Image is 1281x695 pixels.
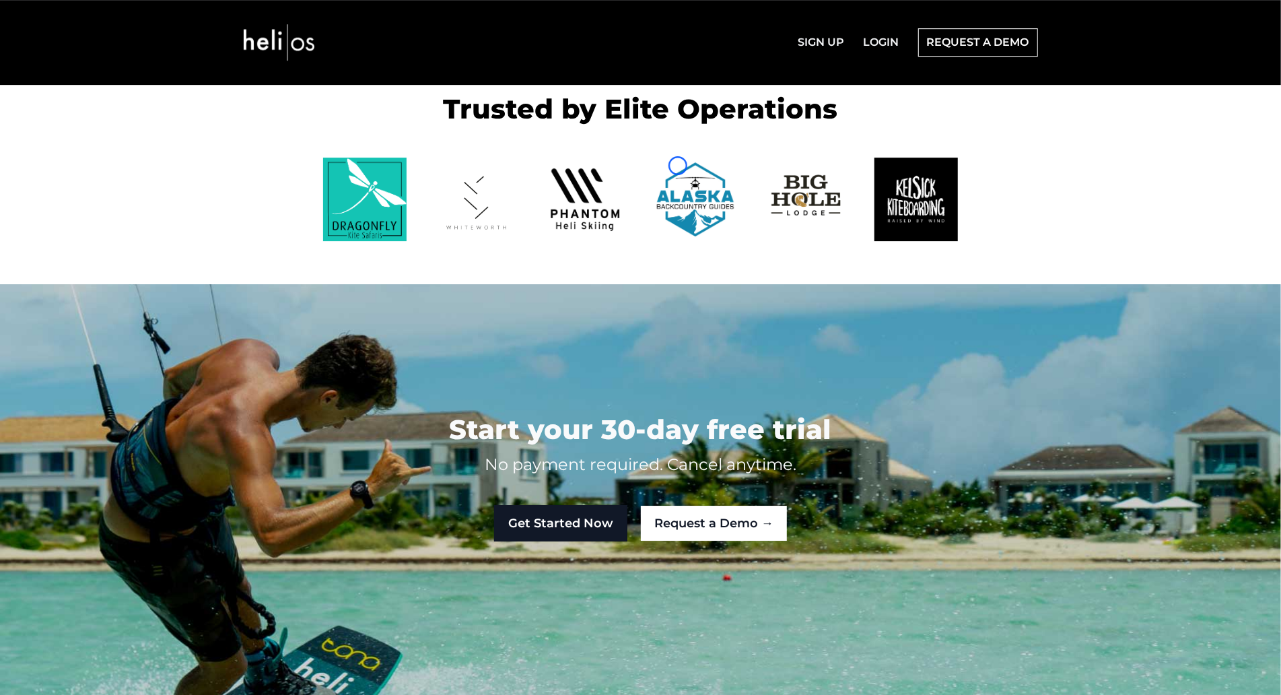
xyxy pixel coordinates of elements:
[494,505,627,541] a: Get Started Now
[244,413,1038,446] h3: Start your 30-day free trial
[244,8,314,77] img: Heli OS Logo
[764,158,847,241] img: client logo 5
[434,158,517,241] img: client logo 1
[918,28,1038,57] a: REQUEST A DEMO
[641,506,787,541] a: Request a Demo →
[244,454,1038,475] h4: No payment required. Cancel anytime.
[323,158,407,241] img: client logo 2
[856,29,907,56] a: LOGIN
[654,158,737,241] img: client logo 4
[874,158,958,241] img: client logo 6
[544,158,627,241] img: client logo 3
[790,29,853,56] a: SIGN UP
[323,93,958,125] h2: Trusted by Elite Operations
